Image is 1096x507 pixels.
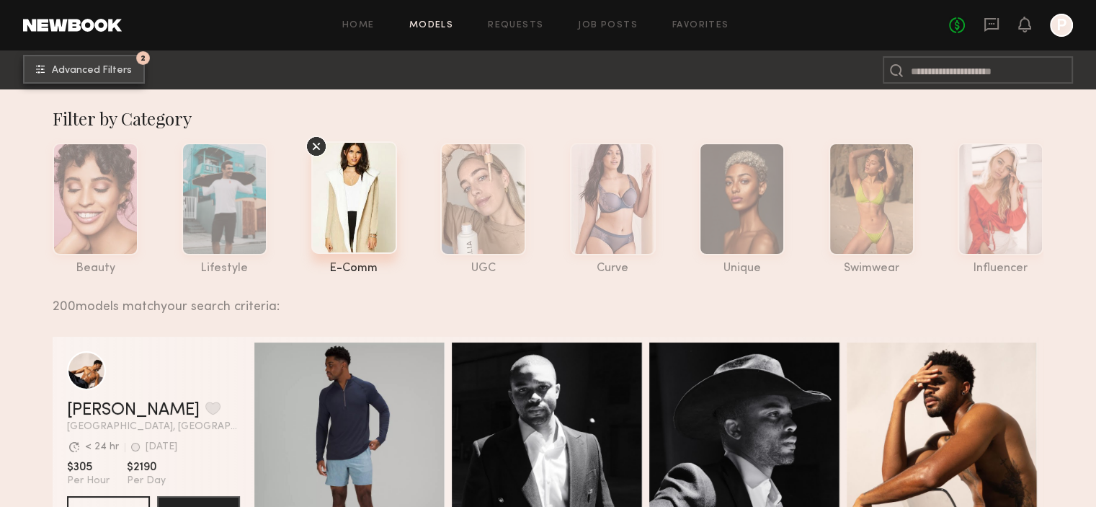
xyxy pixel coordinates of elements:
span: Per Day [127,475,166,488]
a: Job Posts [578,21,638,30]
div: UGC [440,263,526,275]
span: $2190 [127,460,166,475]
div: swimwear [829,263,914,275]
div: influencer [958,263,1043,275]
span: $305 [67,460,110,475]
div: beauty [53,263,138,275]
span: Advanced Filters [52,66,132,76]
div: [DATE] [146,442,177,452]
a: Home [342,21,375,30]
div: lifestyle [182,263,267,275]
div: Filter by Category [53,107,1043,130]
div: < 24 hr [85,442,119,452]
a: P [1050,14,1073,37]
span: 2 [141,55,146,61]
span: Per Hour [67,475,110,488]
button: 2Advanced Filters [23,55,145,84]
a: Models [409,21,453,30]
a: Favorites [672,21,729,30]
div: curve [570,263,656,275]
a: [PERSON_NAME] [67,402,200,419]
a: Requests [488,21,543,30]
div: unique [699,263,785,275]
div: 200 models match your search criteria: [53,283,1032,314]
span: [GEOGRAPHIC_DATA], [GEOGRAPHIC_DATA] [67,422,240,432]
div: e-comm [311,263,397,275]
